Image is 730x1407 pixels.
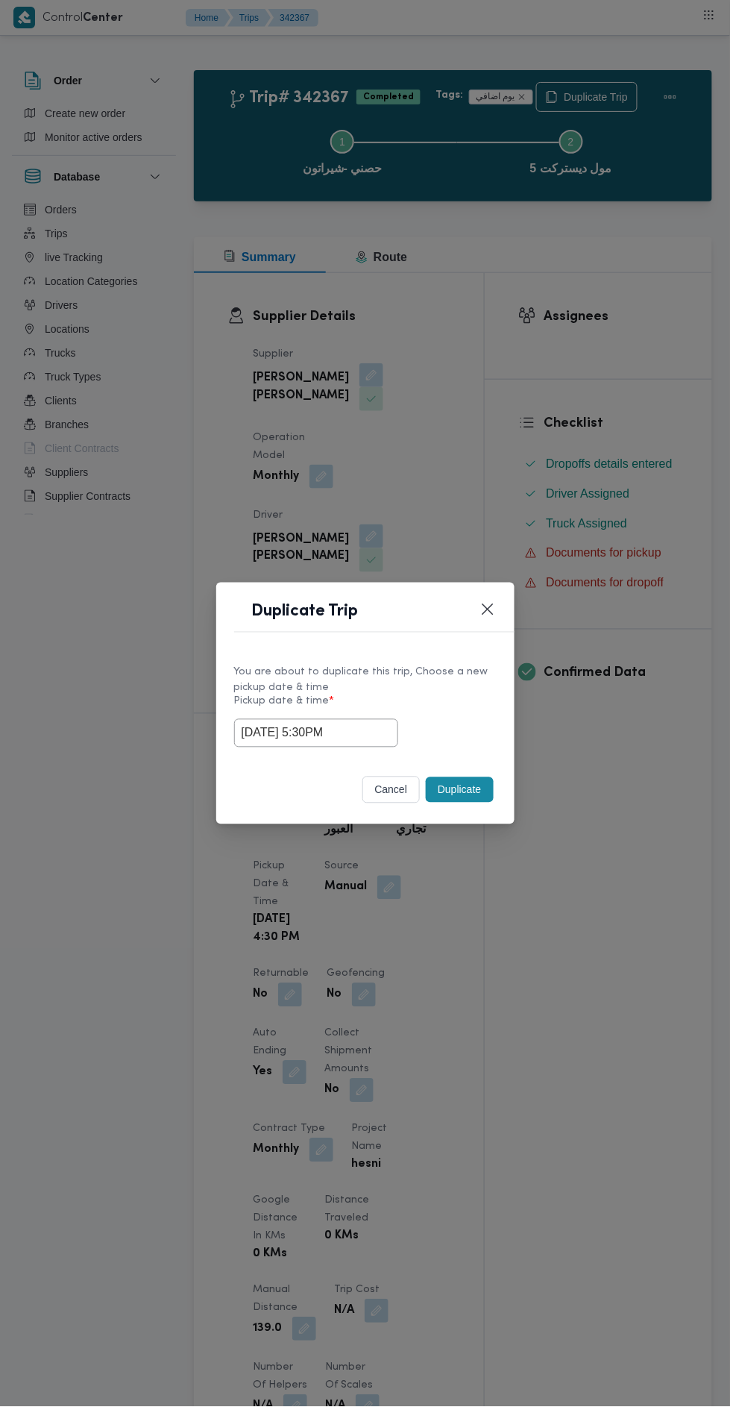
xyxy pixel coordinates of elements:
button: Duplicate [426,777,493,803]
h1: Duplicate Trip [252,601,359,624]
label: Pickup date & time [234,696,497,719]
button: Closes this modal window [479,601,497,618]
input: Choose date & time [234,719,398,748]
div: You are about to duplicate this trip, Choose a new pickup date & time [234,665,497,696]
button: cancel [362,777,421,803]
